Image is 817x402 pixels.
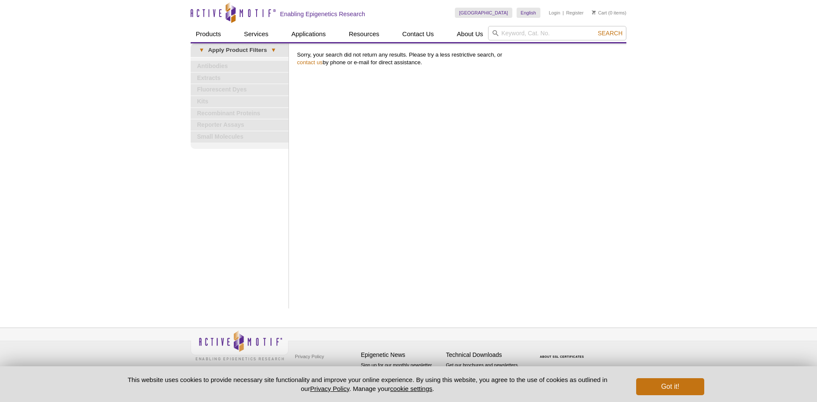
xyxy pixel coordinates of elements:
[297,59,323,66] a: contact us
[191,43,289,57] a: ▾Apply Product Filters▾
[361,351,442,359] h4: Epigenetic News
[191,328,289,362] img: Active Motif,
[191,84,289,95] a: Fluorescent Dyes
[452,26,488,42] a: About Us
[531,343,595,362] table: Click to Verify - This site chose Symantec SSL for secure e-commerce and confidential communicati...
[488,26,626,40] input: Keyword, Cat. No.
[286,26,331,42] a: Applications
[191,131,289,143] a: Small Molecules
[293,363,337,376] a: Terms & Conditions
[191,73,289,84] a: Extracts
[191,120,289,131] a: Reporter Assays
[592,10,596,14] img: Your Cart
[592,10,607,16] a: Cart
[191,26,226,42] a: Products
[310,385,349,392] a: Privacy Policy
[540,355,584,358] a: ABOUT SSL CERTIFICATES
[566,10,583,16] a: Register
[446,351,527,359] h4: Technical Downloads
[446,362,527,383] p: Get our brochures and newsletters, or request them by mail.
[191,96,289,107] a: Kits
[195,46,208,54] span: ▾
[280,10,365,18] h2: Enabling Epigenetics Research
[397,26,439,42] a: Contact Us
[517,8,540,18] a: English
[390,385,432,392] button: cookie settings
[592,8,626,18] li: (0 items)
[191,108,289,119] a: Recombinant Proteins
[113,375,622,393] p: This website uses cookies to provide necessary site functionality and improve your online experie...
[267,46,280,54] span: ▾
[598,30,623,37] span: Search
[297,51,622,66] p: Sorry, your search did not return any results. Please try a less restrictive search, or by phone ...
[239,26,274,42] a: Services
[563,8,564,18] li: |
[549,10,560,16] a: Login
[344,26,385,42] a: Resources
[636,378,704,395] button: Got it!
[361,362,442,391] p: Sign up for our monthly newsletter highlighting recent publications in the field of epigenetics.
[191,61,289,72] a: Antibodies
[595,29,625,37] button: Search
[293,350,326,363] a: Privacy Policy
[455,8,512,18] a: [GEOGRAPHIC_DATA]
